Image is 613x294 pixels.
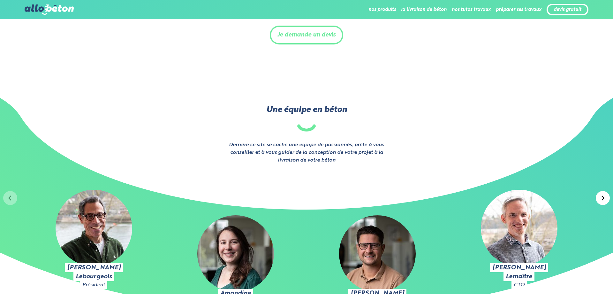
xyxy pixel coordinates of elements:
[67,263,121,272] h4: [PERSON_NAME]
[496,2,541,17] li: préparer ses travaux
[481,190,557,266] img: Julien Lemaître
[76,272,112,281] h4: Lebourgeois
[339,215,416,292] img: Pierre-Alexandre Buffard
[452,2,491,17] li: nos tutos travaux
[554,7,581,12] a: devis gratuit
[492,263,546,272] h4: [PERSON_NAME]
[270,26,343,44] a: Je demande un devis
[56,190,132,266] img: Julien Lebourgeois
[368,2,396,17] li: nos produits
[25,4,74,15] img: allobéton
[514,281,525,289] div: CTO
[82,281,105,289] div: Président
[197,215,274,292] img: Amandine Mioullet
[506,272,532,281] h4: Lemaître
[401,2,447,17] li: la livraison de béton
